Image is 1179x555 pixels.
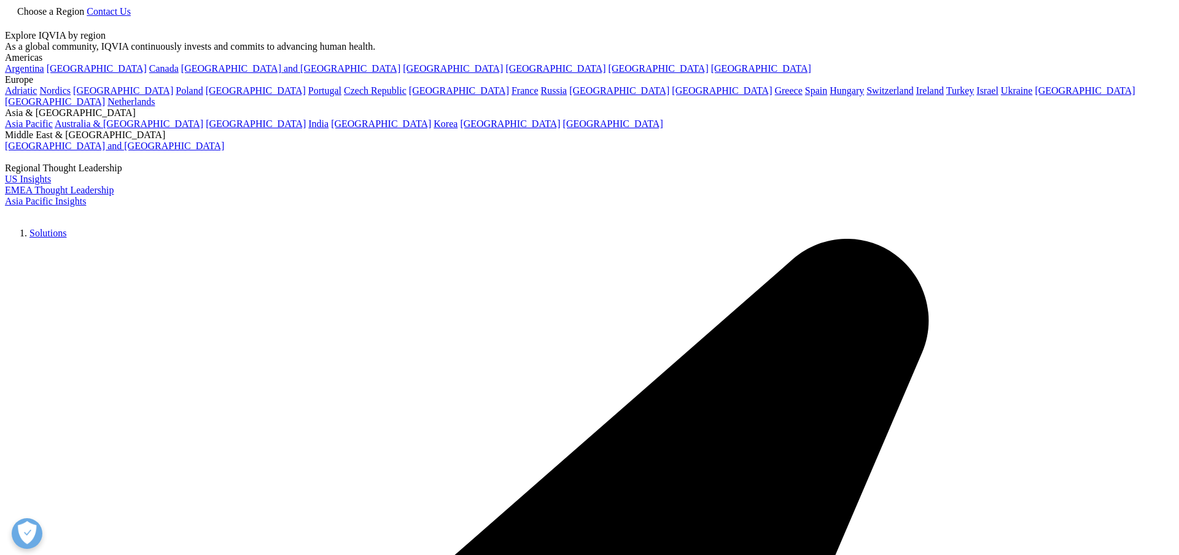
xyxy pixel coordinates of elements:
a: Turkey [946,85,975,96]
a: Nordics [39,85,71,96]
a: France [512,85,539,96]
span: Choose a Region [17,6,84,17]
a: US Insights [5,174,51,184]
a: Netherlands [107,96,155,107]
a: Ireland [916,85,944,96]
div: Europe [5,74,1174,85]
a: [GEOGRAPHIC_DATA] [47,63,147,74]
a: Canada [149,63,179,74]
a: Spain [805,85,827,96]
a: Contact Us [87,6,131,17]
a: Ukraine [1001,85,1033,96]
div: Asia & [GEOGRAPHIC_DATA] [5,107,1174,118]
a: [GEOGRAPHIC_DATA] [206,118,306,129]
a: [GEOGRAPHIC_DATA] [206,85,306,96]
a: Asia Pacific [5,118,53,129]
a: [GEOGRAPHIC_DATA] [73,85,173,96]
a: [GEOGRAPHIC_DATA] and [GEOGRAPHIC_DATA] [181,63,400,74]
div: Explore IQVIA by region [5,30,1174,41]
a: [GEOGRAPHIC_DATA] [403,63,503,74]
a: [GEOGRAPHIC_DATA] [505,63,605,74]
a: Argentina [5,63,44,74]
a: [GEOGRAPHIC_DATA] and [GEOGRAPHIC_DATA] [5,141,224,151]
a: Portugal [308,85,341,96]
a: Czech Republic [344,85,407,96]
button: Apri preferenze [12,518,42,549]
div: Americas [5,52,1174,63]
a: [GEOGRAPHIC_DATA] [609,63,709,74]
a: [GEOGRAPHIC_DATA] [331,118,431,129]
a: [GEOGRAPHIC_DATA] [672,85,772,96]
a: Greece [774,85,802,96]
a: Poland [176,85,203,96]
a: Solutions [29,228,66,238]
div: As a global community, IQVIA continuously invests and commits to advancing human health. [5,41,1174,52]
a: Switzerland [866,85,913,96]
a: [GEOGRAPHIC_DATA] [409,85,509,96]
div: Regional Thought Leadership [5,163,1174,174]
a: [GEOGRAPHIC_DATA] [563,118,663,129]
a: [GEOGRAPHIC_DATA] [460,118,560,129]
a: Australia & [GEOGRAPHIC_DATA] [55,118,203,129]
a: [GEOGRAPHIC_DATA] [1035,85,1135,96]
a: Israel [976,85,998,96]
a: [GEOGRAPHIC_DATA] [569,85,669,96]
a: Russia [541,85,567,96]
a: Korea [434,118,457,129]
a: Asia Pacific Insights [5,196,86,206]
div: Middle East & [GEOGRAPHIC_DATA] [5,130,1174,141]
a: Hungary [830,85,864,96]
a: India [308,118,329,129]
a: Adriatic [5,85,37,96]
a: [GEOGRAPHIC_DATA] [711,63,811,74]
a: [GEOGRAPHIC_DATA] [5,96,105,107]
a: EMEA Thought Leadership [5,185,114,195]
